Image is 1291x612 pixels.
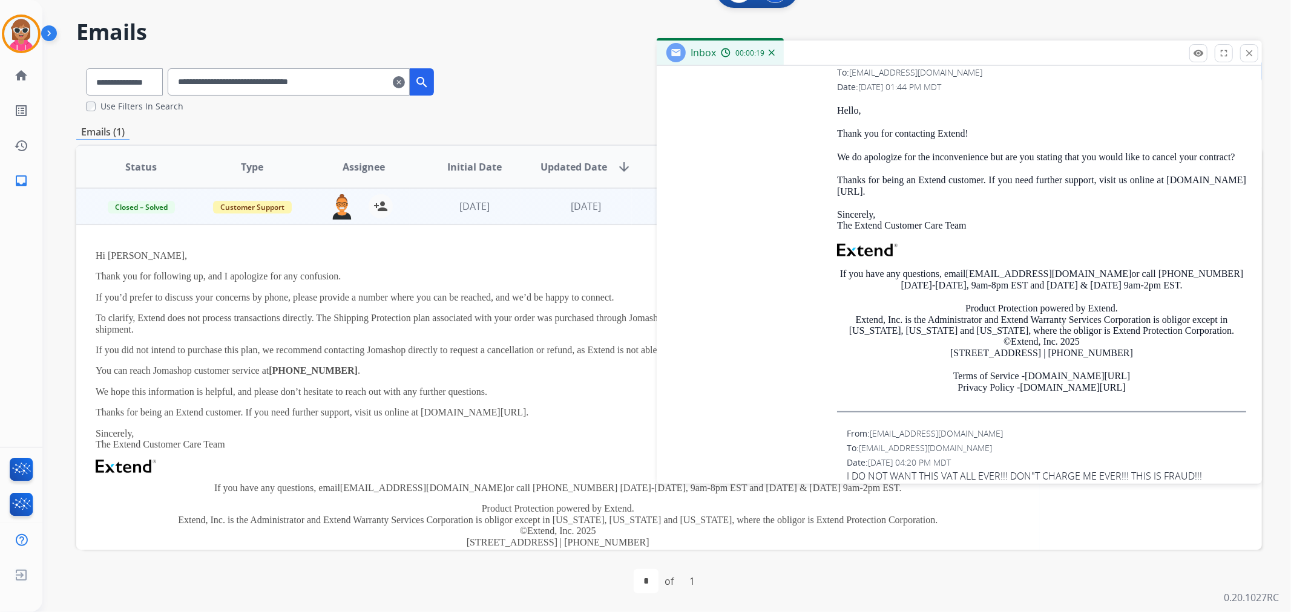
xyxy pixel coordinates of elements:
[100,100,183,112] label: Use Filters In Search
[837,81,1246,93] div: Date:
[1020,382,1125,392] a: [DOMAIN_NAME][URL]
[849,67,982,78] span: [EMAIL_ADDRESS][DOMAIN_NAME]
[343,160,385,174] span: Assignee
[14,138,28,153] mat-icon: history
[269,365,358,376] strong: [PHONE_NUMBER]
[96,250,1020,261] p: Hi [PERSON_NAME],
[96,428,1020,451] p: Sincerely, The Extend Customer Care Team
[241,160,263,174] span: Type
[96,460,156,473] img: Extend Logo
[1224,590,1279,605] p: 0.20.1027RC
[108,201,175,213] span: Closed – Solved
[96,407,1020,418] p: Thanks for being an Extend customer. If you need further support, visit us online at [DOMAIN_NAME...
[76,125,130,140] p: Emails (1)
[96,386,1020,397] p: We hope this information is helpful, and please don’t hesitate to reach out with any further ques...
[96,313,1020,335] p: To clarify, Extend does not process transactions directly. The Shipping Protection plan associate...
[847,442,1246,454] div: To:
[14,103,28,118] mat-icon: list_alt
[96,345,1020,356] p: If you did not intend to purchase this plan, we recommend contacting Jomashop directly to request...
[837,128,1246,139] p: Thank you for contacting Extend!
[459,200,490,213] span: [DATE]
[76,20,1262,44] h2: Emails
[735,48,764,58] span: 00:00:19
[691,46,716,59] span: Inbox
[1193,48,1204,59] mat-icon: remove_red_eye
[837,269,1246,291] p: If you have any questions, email or call [PHONE_NUMBER] [DATE]-[DATE], 9am-8pm EST and [DATE] & [...
[837,371,1246,393] p: Terms of Service - Privacy Policy -
[1025,371,1130,381] a: [DOMAIN_NAME][URL]
[847,469,1246,483] span: I DO NOT WANT THIS VAT ALL EVER!!! DON"T CHARGE ME EVER!!! THIS IS FRAUD!!!
[571,200,601,213] span: [DATE]
[14,174,28,188] mat-icon: inbox
[966,269,1132,279] a: [EMAIL_ADDRESS][DOMAIN_NAME]
[617,160,631,174] mat-icon: arrow_downward
[858,81,941,93] span: [DATE] 01:44 PM MDT
[837,152,1246,163] p: We do apologize for the inconvenience but are you stating that you would like to cancel your cont...
[213,201,292,213] span: Customer Support
[14,68,28,83] mat-icon: home
[870,428,1003,439] span: [EMAIL_ADDRESS][DOMAIN_NAME]
[96,271,1020,282] p: Thank you for following up, and I apologize for any confusion.
[447,160,502,174] span: Initial Date
[837,303,1246,359] p: Product Protection powered by Extend. Extend, Inc. is the Administrator and Extend Warranty Servi...
[837,244,898,257] img: Extend Logo
[330,194,354,220] img: agent-avatar
[680,569,705,593] div: 1
[415,75,429,90] mat-icon: search
[340,483,506,493] a: [EMAIL_ADDRESS][DOMAIN_NAME]
[1218,48,1229,59] mat-icon: fullscreen
[837,67,1246,79] div: To:
[96,503,1020,548] p: Product Protection powered by Extend. Extend, Inc. is the Administrator and Extend Warranty Servi...
[837,175,1246,197] p: Thanks for being an Extend customer. If you need further support, visit us online at [DOMAIN_NAME...
[1244,48,1255,59] mat-icon: close
[393,75,405,90] mat-icon: clear
[96,365,1020,376] p: You can reach Jomashop customer service at .
[665,574,674,588] div: of
[125,160,157,174] span: Status
[373,199,388,213] mat-icon: person_add
[837,209,1246,232] p: Sincerely, The Extend Customer Care Team
[859,442,992,454] span: [EMAIL_ADDRESS][DOMAIN_NAME]
[868,457,951,468] span: [DATE] 04:20 PM MDT
[847,428,1246,440] div: From:
[96,292,1020,303] p: If you’d prefer to discuss your concerns by phone, please provide a number where you can be reach...
[4,17,38,51] img: avatar
[540,160,607,174] span: Updated Date
[837,105,1246,116] p: Hello,
[847,457,1246,469] div: Date:
[96,483,1020,493] p: If you have any questions, email or call [PHONE_NUMBER] [DATE]-[DATE], 9am-8pm EST and [DATE] & [...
